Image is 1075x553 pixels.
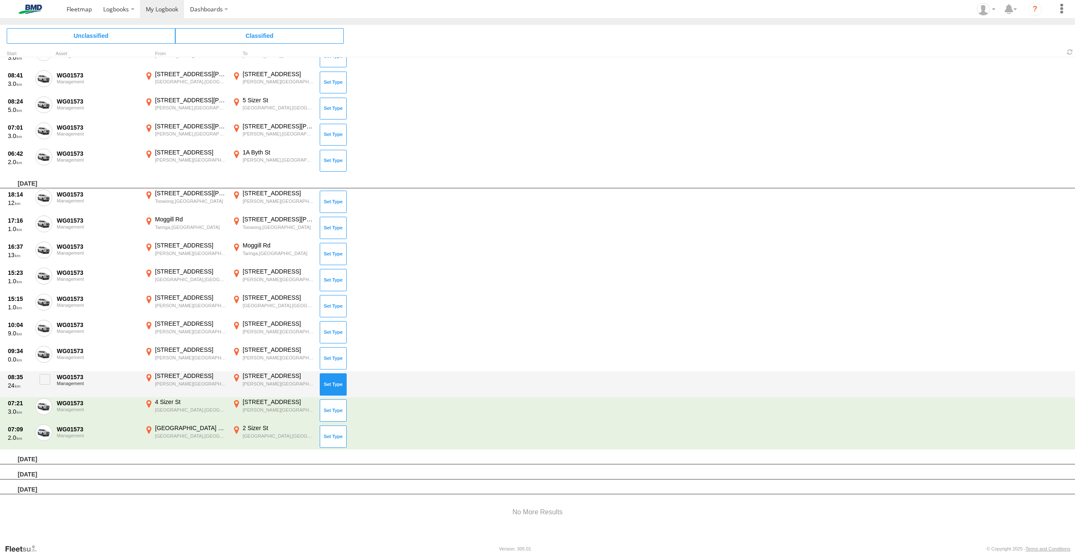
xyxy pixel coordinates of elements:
[320,399,347,421] button: Click to Set
[8,132,31,140] div: 3.0
[320,347,347,369] button: Click to Set
[175,28,344,43] span: Click to view Classified Trips
[57,157,139,162] div: Management
[155,268,226,275] div: [STREET_ADDRESS]
[57,433,139,438] div: Management
[7,52,32,56] div: Click to Sort
[57,381,139,386] div: Management
[57,79,139,84] div: Management
[243,329,314,335] div: [PERSON_NAME][GEOGRAPHIC_DATA],[GEOGRAPHIC_DATA]
[155,294,226,301] div: [STREET_ADDRESS]
[155,70,226,78] div: [STREET_ADDRESS][PERSON_NAME]
[143,424,227,449] label: Click to View Event Location
[243,303,314,308] div: [GEOGRAPHIC_DATA],[GEOGRAPHIC_DATA]
[243,131,314,137] div: [PERSON_NAME],[GEOGRAPHIC_DATA]
[8,434,31,441] div: 2.0
[320,295,347,317] button: Click to Set
[231,242,315,266] label: Click to View Event Location
[57,217,139,224] div: WG01573
[143,372,227,396] label: Click to View Event Location
[155,372,226,380] div: [STREET_ADDRESS]
[8,277,31,285] div: 1.0
[231,346,315,370] label: Click to View Event Location
[243,320,314,327] div: [STREET_ADDRESS]
[8,80,31,88] div: 3.0
[243,215,314,223] div: [STREET_ADDRESS][PERSON_NAME]
[57,269,139,276] div: WG01573
[243,79,314,85] div: [PERSON_NAME][GEOGRAPHIC_DATA],[GEOGRAPHIC_DATA]
[57,347,139,355] div: WG01573
[155,157,226,163] div: [PERSON_NAME][GEOGRAPHIC_DATA],[GEOGRAPHIC_DATA]
[5,545,43,553] a: Visit our Website
[155,79,226,85] div: [GEOGRAPHIC_DATA],[GEOGRAPHIC_DATA]
[1065,48,1075,56] span: Refresh
[155,189,226,197] div: [STREET_ADDRESS][PERSON_NAME]
[155,215,226,223] div: Moggill Rd
[8,373,31,381] div: 08:35
[143,242,227,266] label: Click to View Event Location
[243,224,314,230] div: Toowong,[GEOGRAPHIC_DATA]
[320,191,347,213] button: Click to Set
[143,215,227,240] label: Click to View Event Location
[143,70,227,95] label: Click to View Event Location
[8,5,52,14] img: bmd-logo.svg
[243,189,314,197] div: [STREET_ADDRESS]
[8,98,31,105] div: 08:24
[231,372,315,396] label: Click to View Event Location
[155,398,226,406] div: 4 Sizer St
[57,250,139,255] div: Management
[231,398,315,423] label: Click to View Event Location
[57,124,139,131] div: WG01573
[143,189,227,214] label: Click to View Event Location
[155,424,226,432] div: [GEOGRAPHIC_DATA] Link Rd
[57,150,139,157] div: WG01573
[231,215,315,240] label: Click to View Event Location
[57,295,139,303] div: WG01573
[243,407,314,413] div: [PERSON_NAME][GEOGRAPHIC_DATA],[GEOGRAPHIC_DATA]
[8,199,31,207] div: 12
[8,295,31,303] div: 15:15
[155,250,226,256] div: [PERSON_NAME][GEOGRAPHIC_DATA],[GEOGRAPHIC_DATA]
[57,276,139,282] div: Management
[8,303,31,311] div: 1.0
[243,96,314,104] div: 5 Sizer St
[8,217,31,224] div: 17:16
[1028,3,1042,16] i: ?
[243,122,314,130] div: [STREET_ADDRESS][PERSON_NAME]
[57,407,139,412] div: Management
[143,96,227,121] label: Click to View Event Location
[155,198,226,204] div: Toowong,[GEOGRAPHIC_DATA]
[57,329,139,334] div: Management
[155,433,226,439] div: [GEOGRAPHIC_DATA],[GEOGRAPHIC_DATA]
[243,294,314,301] div: [STREET_ADDRESS]
[57,303,139,308] div: Management
[231,70,315,95] label: Click to View Event Location
[8,54,31,61] div: 3.0
[987,546,1070,551] div: © Copyright 2025 -
[155,149,226,156] div: [STREET_ADDRESS]
[8,321,31,329] div: 10:04
[8,158,31,166] div: 2.0
[320,98,347,120] button: Click to Set
[155,242,226,249] div: [STREET_ADDRESS]
[8,106,31,114] div: 5.0
[320,321,347,343] button: Click to Set
[243,157,314,163] div: [PERSON_NAME],[GEOGRAPHIC_DATA]
[155,381,226,387] div: [PERSON_NAME][GEOGRAPHIC_DATA],[GEOGRAPHIC_DATA]
[57,373,139,381] div: WG01573
[243,355,314,361] div: [PERSON_NAME][GEOGRAPHIC_DATA],[GEOGRAPHIC_DATA]
[155,276,226,282] div: [GEOGRAPHIC_DATA],[GEOGRAPHIC_DATA]
[143,149,227,173] label: Click to View Event Location
[143,122,227,147] label: Click to View Event Location
[320,373,347,395] button: Click to Set
[8,150,31,157] div: 06:42
[57,224,139,229] div: Management
[8,124,31,131] div: 07:01
[231,424,315,449] label: Click to View Event Location
[974,3,998,16] div: Kristin Panchetti
[155,96,226,104] div: [STREET_ADDRESS][PERSON_NAME]
[243,149,314,156] div: 1A Byth St
[57,98,139,105] div: WG01573
[8,269,31,276] div: 15:23
[57,355,139,360] div: Management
